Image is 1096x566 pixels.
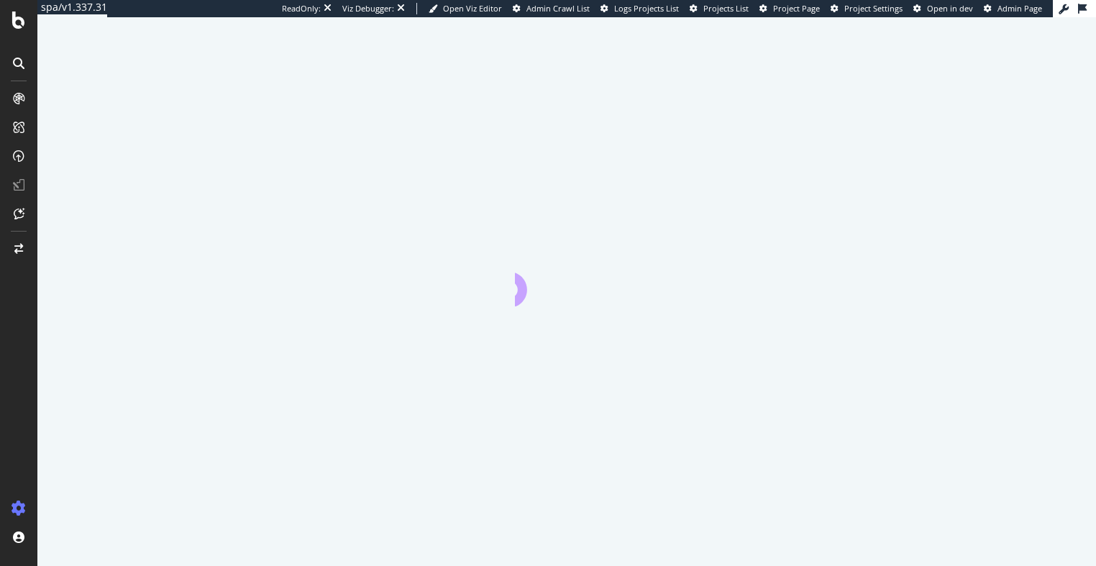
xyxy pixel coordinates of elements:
span: Open Viz Editor [443,3,502,14]
span: Admin Crawl List [526,3,590,14]
a: Admin Crawl List [513,3,590,14]
a: Logs Projects List [600,3,679,14]
span: Admin Page [997,3,1042,14]
span: Logs Projects List [614,3,679,14]
a: Project Settings [831,3,903,14]
span: Project Page [773,3,820,14]
a: Projects List [690,3,749,14]
a: Admin Page [984,3,1042,14]
div: animation [515,255,618,306]
div: ReadOnly: [282,3,321,14]
div: Viz Debugger: [342,3,394,14]
a: Open Viz Editor [429,3,502,14]
span: Project Settings [844,3,903,14]
span: Projects List [703,3,749,14]
a: Open in dev [913,3,973,14]
a: Project Page [759,3,820,14]
span: Open in dev [927,3,973,14]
